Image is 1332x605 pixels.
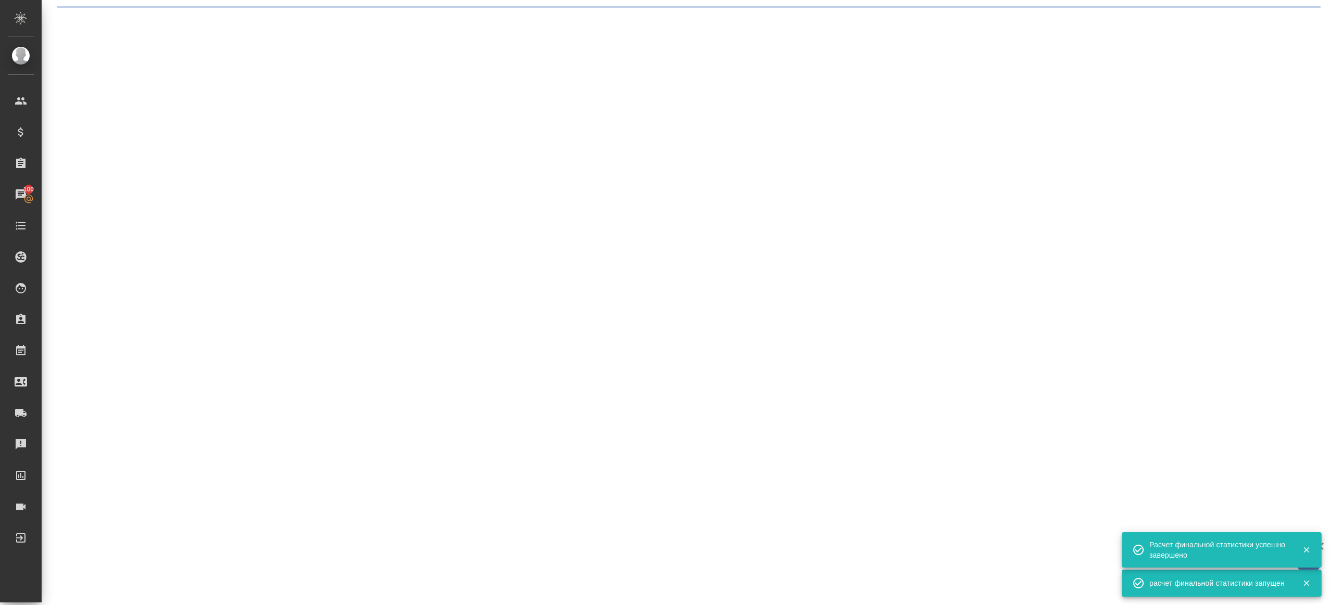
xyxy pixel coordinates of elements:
[17,184,41,195] span: 100
[1296,578,1317,588] button: Закрыть
[3,182,39,208] a: 100
[1149,539,1287,560] div: Расчет финальной статистики успешно завершено
[1296,545,1317,555] button: Закрыть
[1149,578,1287,588] div: расчет финальной статистики запущен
